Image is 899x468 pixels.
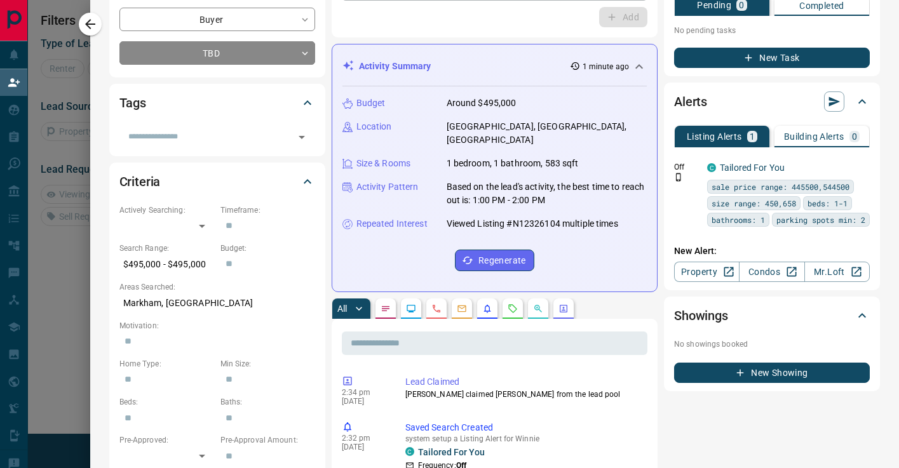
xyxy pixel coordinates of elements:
div: Tags [119,88,315,118]
p: 0 [852,132,857,141]
p: Activity Summary [359,60,431,73]
p: New Alert: [674,244,870,258]
p: 1 minute ago [583,61,629,72]
p: Pre-Approved: [119,434,214,446]
p: 2:32 pm [342,434,386,443]
p: Off [674,161,700,173]
span: beds: 1-1 [808,197,848,210]
span: bathrooms: 1 [712,213,765,226]
h2: Tags [119,93,146,113]
a: Mr.Loft [804,262,870,282]
button: New Task [674,48,870,68]
a: Condos [739,262,804,282]
div: Criteria [119,166,315,197]
span: parking spots min: 2 [776,213,865,226]
p: system setup a Listing Alert for Winnie [405,434,643,443]
p: Areas Searched: [119,281,315,293]
p: Pending [697,1,731,10]
p: Motivation: [119,320,315,331]
button: New Showing [674,363,870,383]
a: Tailored For You [418,447,485,457]
p: Based on the lead's activity, the best time to reach out is: 1:00 PM - 2:00 PM [447,180,647,207]
p: Budget [356,97,386,110]
h2: Alerts [674,91,707,112]
p: Beds: [119,396,214,408]
div: Activity Summary1 minute ago [342,55,647,78]
p: Building Alerts [784,132,844,141]
p: Location [356,120,392,133]
p: No pending tasks [674,21,870,40]
p: [DATE] [342,397,386,406]
p: 1 [750,132,755,141]
p: Home Type: [119,358,214,370]
p: Search Range: [119,243,214,254]
p: Activity Pattern [356,180,419,194]
p: Lead Claimed [405,375,643,389]
div: Showings [674,300,870,331]
p: Baths: [220,396,315,408]
svg: Requests [508,304,518,314]
div: Buyer [119,8,315,31]
svg: Lead Browsing Activity [406,304,416,314]
svg: Push Notification Only [674,173,683,182]
p: Actively Searching: [119,204,214,216]
div: TBD [119,41,315,65]
p: Markham, [GEOGRAPHIC_DATA] [119,293,315,314]
button: Regenerate [455,250,534,271]
p: $495,000 - $495,000 [119,254,214,275]
p: 1 bedroom, 1 bathroom, 583 sqft [447,157,579,170]
p: Repeated Interest [356,217,428,231]
a: Tailored For You [720,163,785,173]
p: No showings booked [674,338,870,350]
span: size range: 450,658 [712,197,796,210]
button: Open [293,128,311,146]
h2: Criteria [119,171,161,192]
a: Property [674,262,740,282]
p: Completed [799,1,844,10]
svg: Emails [457,304,467,314]
p: Around $495,000 [447,97,517,110]
svg: Agent Actions [558,304,569,314]
p: [DATE] [342,443,386,451]
svg: Calls [431,304,442,314]
p: [PERSON_NAME] claimed [PERSON_NAME] from the lead pool [405,389,643,400]
p: [GEOGRAPHIC_DATA], [GEOGRAPHIC_DATA], [GEOGRAPHIC_DATA] [447,120,647,147]
div: condos.ca [707,163,716,172]
p: Budget: [220,243,315,254]
p: Timeframe: [220,204,315,216]
p: Viewed Listing #N12326104 multiple times [447,217,618,231]
p: All [337,304,348,313]
p: Min Size: [220,358,315,370]
p: Listing Alerts [687,132,742,141]
div: Alerts [674,86,870,117]
span: sale price range: 445500,544500 [712,180,849,193]
p: Size & Rooms [356,157,411,170]
svg: Notes [381,304,391,314]
p: 0 [739,1,744,10]
div: condos.ca [405,447,414,456]
svg: Listing Alerts [482,304,492,314]
h2: Showings [674,305,728,326]
svg: Opportunities [533,304,543,314]
p: Pre-Approval Amount: [220,434,315,446]
p: 2:34 pm [342,388,386,397]
p: Saved Search Created [405,421,643,434]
